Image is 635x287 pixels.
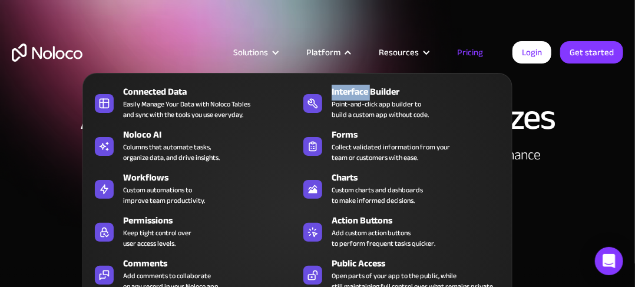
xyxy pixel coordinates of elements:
div: Solutions [219,45,292,60]
div: Solutions [233,45,268,60]
div: Point-and-click app builder to build a custom app without code. [332,99,429,120]
a: Noloco AIColumns that automate tasks,organize data, and drive insights. [89,125,297,165]
div: Custom charts and dashboards to make informed decisions. [332,185,423,206]
h1: A plan for organizations of all sizes [12,100,623,135]
a: Login [512,41,551,64]
div: Collect validated information from your team or customers with ease. [332,142,450,163]
div: Forms [332,128,511,142]
div: Add custom action buttons to perform frequent tasks quicker. [332,228,435,249]
div: Platform [306,45,340,60]
a: Connected DataEasily Manage Your Data with Noloco Tablesand sync with the tools you use everyday. [89,82,297,122]
a: WorkflowsCustom automations toimprove team productivity. [89,168,297,208]
div: Open Intercom Messenger [595,247,623,275]
a: ChartsCustom charts and dashboardsto make informed decisions. [297,168,506,208]
a: PermissionsKeep tight control overuser access levels. [89,211,297,251]
a: Pricing [442,45,498,60]
div: Keep tight control over user access levels. [123,228,191,249]
div: Connected Data [123,85,303,99]
div: Comments [123,256,303,271]
a: Interface BuilderPoint-and-click app builder tobuild a custom app without code. [297,82,506,122]
a: Get started [560,41,623,64]
div: Charts [332,171,511,185]
div: Permissions [123,213,303,228]
div: Noloco AI [123,128,303,142]
div: Platform [292,45,364,60]
div: Public Access [332,256,511,271]
a: home [12,44,82,62]
a: Action ButtonsAdd custom action buttonsto perform frequent tasks quicker. [297,211,506,251]
div: Workflows [123,171,303,185]
div: Resources [379,45,419,60]
h2: Use Noloco for Free. Upgrade to increase record limits, enable data sources, enhance permissions ... [82,147,553,180]
div: Interface Builder [332,85,511,99]
div: Columns that automate tasks, organize data, and drive insights. [123,142,220,163]
div: Resources [364,45,442,60]
div: Action Buttons [332,213,511,228]
div: Custom automations to improve team productivity. [123,185,205,206]
div: Easily Manage Your Data with Noloco Tables and sync with the tools you use everyday. [123,99,250,120]
a: FormsCollect validated information from yourteam or customers with ease. [297,125,506,165]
